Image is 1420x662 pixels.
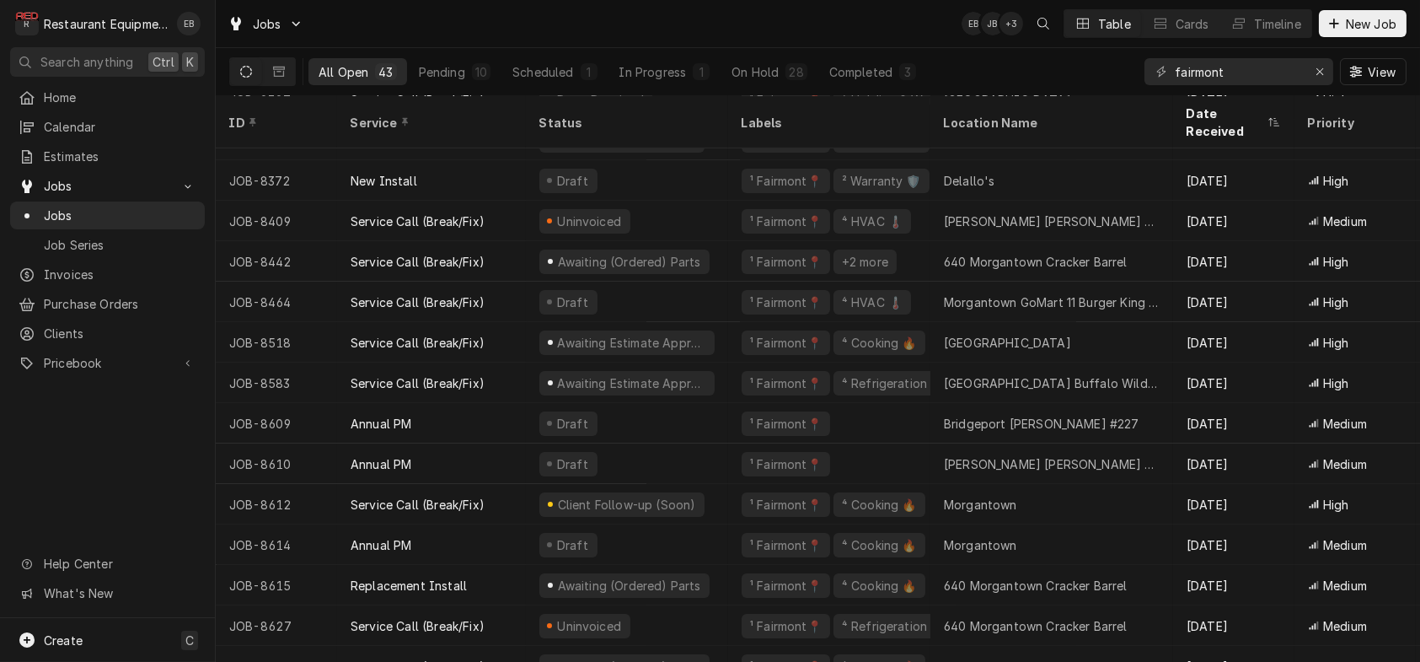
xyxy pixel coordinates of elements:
div: ¹ Fairmont📍 [748,334,823,352]
div: Uninvoiced [555,213,624,230]
div: JOB-8627 [216,605,337,646]
div: ¹ Fairmont📍 [748,496,823,514]
div: Draft [555,455,591,473]
div: Morgantown [944,536,1017,554]
div: 43 [378,63,393,81]
span: Jobs [44,177,171,195]
div: New Install [351,172,417,190]
a: Go to Jobs [10,172,205,200]
div: Uninvoiced [555,617,624,635]
span: High [1323,253,1349,271]
a: Job Series [10,231,205,259]
a: Jobs [10,202,205,229]
div: 1 [696,63,706,81]
span: High [1323,496,1349,514]
span: Medium [1323,415,1367,433]
div: JOB-8614 [216,525,337,565]
div: Morgantown [944,496,1017,514]
div: Awaiting (Ordered) Parts [555,577,702,595]
div: Timeline [1254,15,1301,33]
div: Restaurant Equipment Diagnostics's Avatar [15,12,39,35]
span: Estimates [44,148,196,165]
a: Go to Jobs [221,10,310,38]
span: High [1323,374,1349,392]
div: ⁴ Cooking 🔥 [840,496,919,514]
div: Service Call (Break/Fix) [351,496,485,514]
div: 3 [903,63,913,81]
div: EB [962,12,985,35]
a: Clients [10,320,205,347]
div: ¹ Fairmont📍 [748,172,823,190]
div: Date Received [1187,105,1264,140]
div: Location Name [944,114,1156,132]
span: High [1323,334,1349,352]
span: Pricebook [44,354,171,372]
div: ¹ Fairmont📍 [748,213,823,230]
div: 1 [584,63,594,81]
div: Priority [1308,114,1399,132]
a: Go to What's New [10,579,205,607]
span: Calendar [44,118,196,136]
div: Draft [555,293,591,311]
div: JOB-8583 [216,363,337,403]
span: High [1323,172,1349,190]
div: ⁴ Cooking 🔥 [840,536,919,554]
div: JOB-8518 [216,322,337,363]
div: ¹ Fairmont📍 [748,253,823,271]
div: Restaurant Equipment Diagnostics [44,15,168,33]
div: Emily Bird's Avatar [962,12,985,35]
div: JOB-8609 [216,403,337,444]
div: JOB-8610 [216,444,337,484]
div: [DATE] [1173,201,1294,241]
div: ⁴ HVAC 🌡️ [840,293,904,311]
div: [GEOGRAPHIC_DATA] Buffalo Wild Wings [944,374,1160,392]
a: Calendar [10,113,205,141]
div: [DATE] [1173,444,1294,484]
button: Search anythingCtrlK [10,47,205,77]
div: ¹ Fairmont📍 [748,374,823,392]
span: Jobs [253,15,281,33]
button: View [1340,58,1407,85]
span: Search anything [40,53,133,71]
div: JOB-8464 [216,282,337,322]
span: Jobs [44,207,196,224]
div: Draft [555,536,591,554]
div: ² Warranty 🛡️ [840,172,923,190]
span: Create [44,633,83,648]
div: [DATE] [1173,403,1294,444]
div: JB [981,12,1005,35]
div: Completed [829,63,892,81]
button: Open search [1030,10,1057,37]
div: Emily Bird's Avatar [177,12,201,35]
div: 640 Morgantown Cracker Barrel [944,577,1128,595]
div: Awaiting (Ordered) Parts [555,253,702,271]
div: JOB-8372 [216,160,337,201]
div: Replacement Install [351,577,467,595]
a: Home [10,83,205,111]
span: High [1323,293,1349,311]
a: Estimates [10,143,205,170]
div: Service [351,114,509,132]
span: Medium [1323,455,1367,473]
div: [DATE] [1173,484,1294,525]
div: ¹ Fairmont📍 [748,455,823,473]
span: Medium [1323,213,1367,230]
div: 640 Morgantown Cracker Barrel [944,617,1128,635]
div: Bridgeport [PERSON_NAME] #227 [944,415,1139,433]
div: Service Call (Break/Fix) [351,334,485,352]
div: Service Call (Break/Fix) [351,213,485,230]
div: Annual PM [351,415,411,433]
div: Service Call (Break/Fix) [351,617,485,635]
span: New Job [1342,15,1400,33]
div: In Progress [619,63,687,81]
div: JOB-8442 [216,241,337,282]
a: Invoices [10,261,205,288]
div: On Hold [731,63,779,81]
div: +2 more [840,253,890,271]
div: Table [1098,15,1131,33]
div: [DATE] [1173,363,1294,403]
div: [DATE] [1173,605,1294,646]
div: All Open [319,63,368,81]
span: What's New [44,584,195,602]
div: Draft [555,415,591,433]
